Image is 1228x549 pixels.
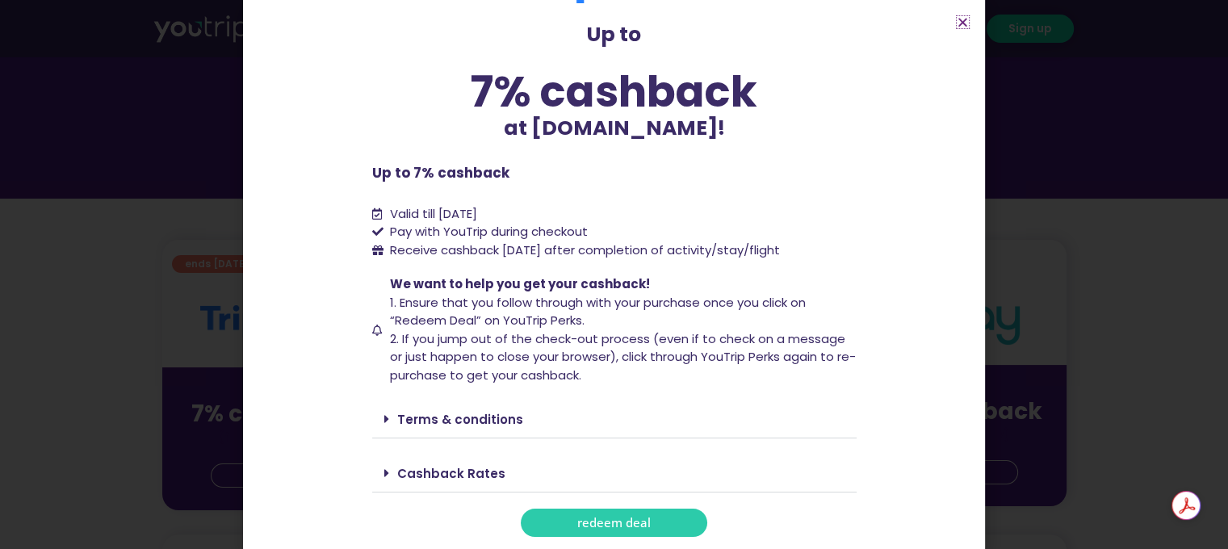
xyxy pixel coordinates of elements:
[372,19,857,50] p: Up to
[521,509,707,537] a: redeem deal
[372,70,857,113] div: 7% cashback
[957,16,969,28] a: Close
[390,241,780,258] span: Receive cashback [DATE] after completion of activity/stay/flight
[372,455,857,492] div: Cashback Rates
[390,205,477,222] span: Valid till [DATE]
[390,275,650,292] span: We want to help you get your cashback!
[577,517,651,529] span: redeem deal
[390,330,856,383] span: 2. If you jump out of the check-out process (even if to check on a message or just happen to clos...
[386,223,588,241] span: Pay with YouTrip during checkout
[397,465,505,482] a: Cashback Rates
[397,411,523,428] a: Terms & conditions
[372,163,509,182] b: Up to 7% cashback
[390,294,806,329] span: 1. Ensure that you follow through with your purchase once you click on “Redeem Deal” on YouTrip P...
[372,113,857,144] p: at [DOMAIN_NAME]!
[372,400,857,438] div: Terms & conditions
